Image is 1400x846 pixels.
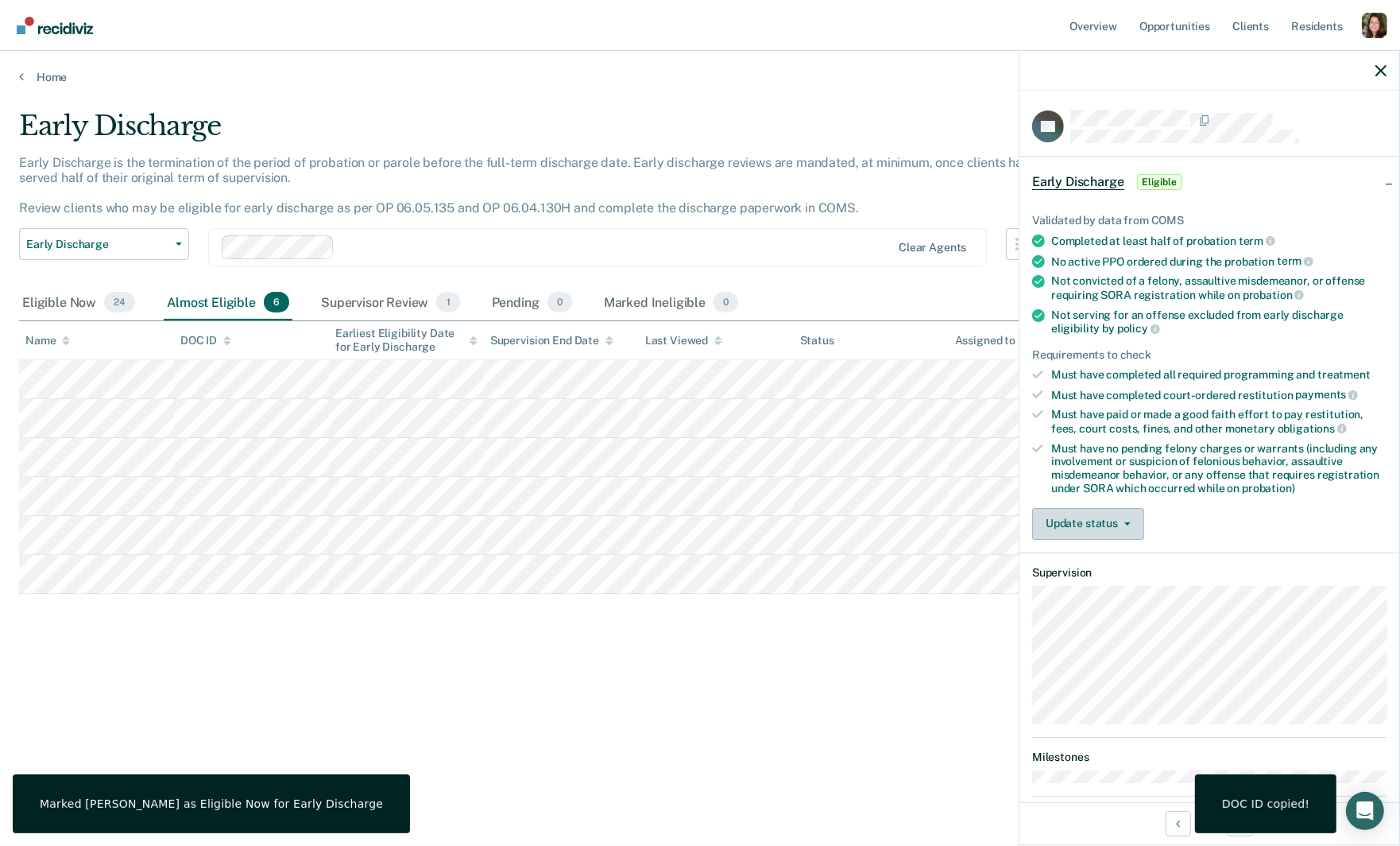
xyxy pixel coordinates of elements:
span: 6 [264,292,289,312]
div: Not serving for an offense excluded from early discharge eligibility by [1051,309,1386,336]
div: Early DischargeEligible [1019,157,1399,208]
div: Eligible Now [19,285,138,320]
span: 0 [547,292,572,312]
div: Earliest Eligibility Date for Early Discharge [335,327,478,354]
div: Clear agents [899,241,966,254]
span: treatment [1317,368,1371,381]
div: Must have completed all required programming and [1051,368,1386,382]
button: Profile dropdown button [1362,13,1387,38]
span: obligations [1278,422,1347,435]
span: term [1277,254,1313,267]
div: Marked [PERSON_NAME] as Eligible Now for Early Discharge [40,797,383,811]
div: Last Viewed [645,334,722,347]
p: Early Discharge is the termination of the period of probation or parole before the full-term disc... [19,155,1036,216]
div: Early Discharge [19,110,1069,155]
div: No active PPO ordered during the probation [1051,254,1386,269]
span: Eligible [1137,174,1182,190]
a: Home [19,70,1381,84]
div: Pending [489,285,575,320]
span: 1 [436,292,459,312]
div: Requirements to check [1032,348,1386,362]
div: Validated by data from COMS [1032,214,1386,227]
span: term [1239,235,1275,247]
div: Assigned to [955,334,1030,347]
span: Early Discharge [26,238,169,251]
div: Supervisor Review [318,285,463,320]
span: probation) [1242,482,1295,495]
span: 0 [714,292,738,312]
button: Update status [1032,508,1144,540]
div: Almost Eligible [164,285,292,320]
div: Name [25,334,70,347]
div: Must have no pending felony charges or warrants (including any involvement or suspicion of feloni... [1051,442,1386,495]
div: DOC ID [180,334,231,347]
div: Completed at least half of probation [1051,234,1386,248]
div: Must have completed court-ordered restitution [1051,388,1386,402]
span: Early Discharge [1032,174,1124,190]
div: DOC ID copied! [1222,797,1309,811]
div: Must have paid or made a good faith effort to pay restitution, fees, court costs, fines, and othe... [1051,408,1386,435]
span: policy [1117,322,1160,335]
div: 2 / 24 [1019,802,1399,844]
button: Previous Opportunity [1166,811,1191,836]
dt: Milestones [1032,751,1386,764]
span: payments [1296,388,1359,401]
img: Recidiviz [17,17,93,34]
div: Status [800,334,834,347]
span: probation [1243,289,1305,301]
div: Marked Ineligible [601,285,742,320]
div: Open Intercom Messenger [1346,792,1384,830]
dt: Supervision [1032,566,1386,580]
span: 24 [104,292,135,312]
div: Not convicted of a felony, assaultive misdemeanor, or offense requiring SORA registration while on [1051,274,1386,301]
div: Supervision End Date [490,334,613,347]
